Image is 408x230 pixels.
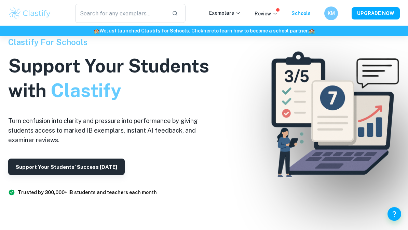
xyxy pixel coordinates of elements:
[309,27,315,32] span: 🏫
[387,206,401,220] button: Help and Feedback
[1,26,407,33] h6: We just launched Clastify for Schools. Click to learn how to become a school partner.
[51,79,121,100] span: Clastify
[8,115,220,144] h6: Turn confusion into clarity and pressure into performance by giving students access to marked IB ...
[75,3,166,22] input: Search for any exemplars...
[255,9,278,16] p: Review
[18,188,157,195] h6: Trusted by 300,000+ IB students and teachers each month
[324,5,338,19] button: KM
[291,10,311,15] a: Schools
[257,40,408,191] img: Clastify For Schools Hero
[8,35,220,47] h6: Clastify For Schools
[8,53,220,102] h1: Support Your Students with
[209,8,241,16] p: Exemplars
[327,9,335,16] h6: KM
[203,27,214,32] a: here
[94,27,99,32] span: 🏫
[8,5,52,19] img: Clastify logo
[8,158,125,174] button: Support Your Students’ Success [DATE]
[352,6,400,18] button: UPGRADE NOW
